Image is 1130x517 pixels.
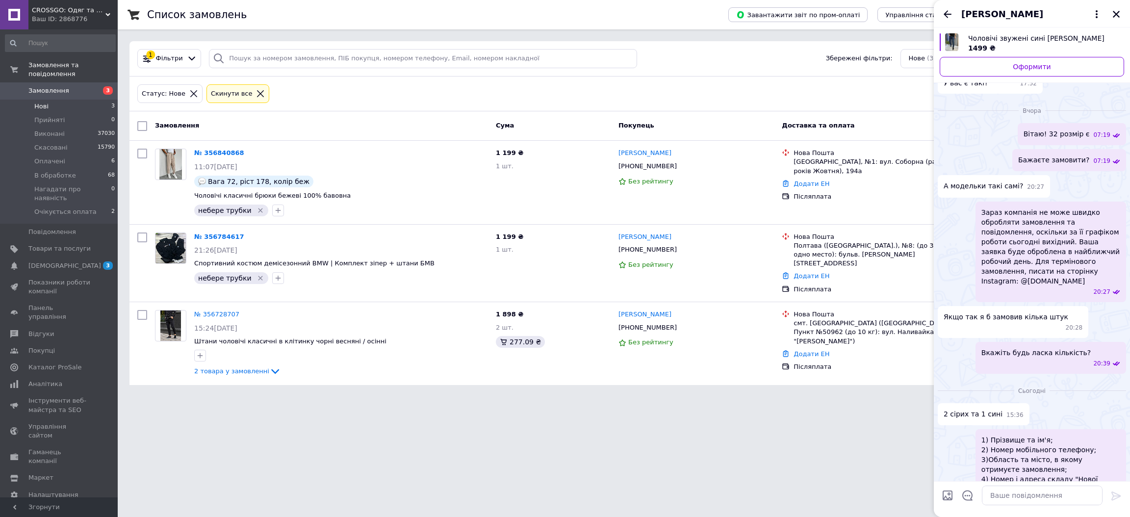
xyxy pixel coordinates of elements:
a: Чоловічі класичні брюки бежеві 100% бавовна [194,192,351,199]
button: Завантажити звіт по пром-оплаті [728,7,868,22]
span: Каталог ProSale [28,363,81,372]
div: Cкинути все [209,89,255,99]
div: Післяплата [794,192,970,201]
input: Пошук за номером замовлення, ПІБ покупця, номером телефону, Email, номером накладної [209,49,637,68]
h1: Список замовлень [147,9,247,21]
span: 2 шт. [496,324,514,331]
button: Назад [942,8,953,20]
span: 11:07[DATE] [194,163,237,171]
span: Cума [496,122,514,129]
div: смт. [GEOGRAPHIC_DATA] ([GEOGRAPHIC_DATA].), Пункт №50962 (до 10 кг): вул. Наливайка, 4/3 (маг. "... [794,319,970,346]
span: 3 [103,86,113,95]
a: [PERSON_NAME] [618,310,671,319]
span: 07:19 11.08.2025 [1093,157,1110,165]
span: Вага 72, ріст 178, колір беж [208,178,309,185]
span: Товари та послуги [28,244,91,253]
span: 17:52 10.08.2025 [1020,79,1037,88]
span: 2 [111,207,115,216]
span: [DEMOGRAPHIC_DATA] [28,261,101,270]
span: Замовлення та повідомлення [28,61,118,78]
span: Повідомлення [28,228,76,236]
span: Управління сайтом [28,422,91,440]
span: 68 [108,171,115,180]
a: № 356784617 [194,233,244,240]
span: 3 [111,102,115,111]
div: [GEOGRAPHIC_DATA], №1: вул. Соборна (ран. 50 років Жовтня), 194а [794,157,970,175]
div: 11.08.2025 [938,105,1126,115]
span: Бажаєте замовити? [1018,155,1089,165]
span: Маркет [28,473,53,482]
a: [PERSON_NAME] [618,149,671,158]
span: Сьогодні [1014,387,1050,395]
div: Післяплата [794,362,970,371]
span: 15:24[DATE] [194,324,237,332]
span: Нове [909,54,925,63]
span: 1 898 ₴ [496,310,523,318]
span: 15790 [98,143,115,152]
a: Додати ЕН [794,272,829,280]
span: 20:27 11.08.2025 [1027,183,1044,191]
span: Зараз компанія не може швидко обробляти замовлення та повідомлення, оскільки за її графіком робот... [981,207,1120,286]
span: 6 [111,157,115,166]
span: Чоловічі звужені сині [PERSON_NAME] [968,33,1116,43]
span: Замовлення [155,122,199,129]
span: [PHONE_NUMBER] [618,162,677,170]
span: 1 шт. [496,246,514,253]
span: небере трубки [198,207,251,214]
span: [PERSON_NAME] [961,8,1043,21]
button: Закрити [1110,8,1122,20]
span: Без рейтингу [628,261,673,268]
span: А модельки такі самі? [944,181,1023,191]
span: CROSSGO: Одяг та взуття для динамічного життя [32,6,105,15]
span: 1499 ₴ [968,44,996,52]
a: Штани чоловічі класичні в клітинку чорні весняні / осінні [194,337,386,345]
img: 6607241220_w700_h500_muzhskie-zauzhennye-dzhinsy.jpg [945,33,958,51]
span: 1 199 ₴ [496,233,523,240]
span: Замовлення [28,86,69,95]
span: Завантажити звіт по пром-оплаті [736,10,860,19]
span: 3 [103,261,113,270]
span: Виконані [34,129,65,138]
span: Скасовані [34,143,68,152]
span: [PHONE_NUMBER] [618,324,677,331]
span: 15:36 12.08.2025 [1006,411,1024,419]
div: Нова Пошта [794,233,970,241]
span: небере трубки [198,274,251,282]
a: Оформити [940,57,1124,77]
div: Полтава ([GEOGRAPHIC_DATA].), №8: (до 30 кг на одно место): бульв. [PERSON_NAME][STREET_ADDRESS] [794,241,970,268]
span: [PHONE_NUMBER] [618,246,677,253]
div: Ваш ID: 2868776 [32,15,118,24]
span: 20:39 11.08.2025 [1093,360,1110,368]
span: Панель управління [28,304,91,321]
span: 2 сірих та 1 сині [944,409,1002,419]
span: Якщо так я б замовив кілька штук [944,312,1068,322]
span: Вкажіть будь ласка кількість? [981,348,1091,358]
div: Нова Пошта [794,310,970,319]
span: Прийняті [34,116,65,125]
input: Пошук [5,34,116,52]
img: Фото товару [160,310,181,341]
span: Покупці [28,346,55,355]
span: 1 шт. [496,162,514,170]
a: Спортивний костюм демісезонний BMW | Комплект зіпер + штани БМВ [194,259,435,267]
span: 21:26[DATE] [194,246,237,254]
a: Додати ЕН [794,350,829,358]
span: 20:28 11.08.2025 [1066,324,1083,332]
span: 37030 [98,129,115,138]
a: Фото товару [155,233,186,264]
a: № 356840868 [194,149,244,156]
span: Гаманець компанії [28,448,91,465]
div: Статус: Нове [140,89,187,99]
div: 1 [146,51,155,59]
span: Вітаю! 32 розмір є [1024,129,1090,139]
span: Без рейтингу [628,178,673,185]
img: :speech_balloon: [198,178,206,185]
span: Нові [34,102,49,111]
span: Відгуки [28,330,54,338]
a: Додати ЕН [794,180,829,187]
button: Відкрити шаблони відповідей [961,489,974,502]
span: Фільтри [156,54,183,63]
